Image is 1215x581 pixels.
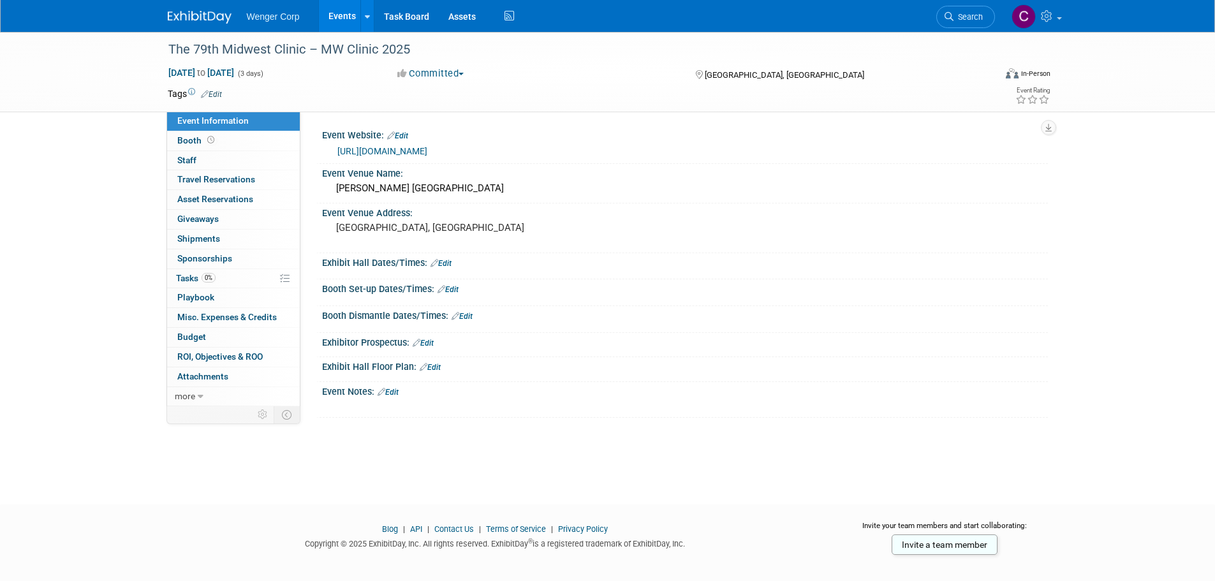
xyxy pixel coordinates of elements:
[168,67,235,78] span: [DATE] [DATE]
[195,68,207,78] span: to
[413,339,434,348] a: Edit
[237,70,263,78] span: (3 days)
[438,285,459,294] a: Edit
[420,363,441,372] a: Edit
[177,174,255,184] span: Travel Reservations
[205,135,217,145] span: Booth not reserved yet
[528,538,533,545] sup: ®
[201,90,222,99] a: Edit
[476,524,484,534] span: |
[274,406,300,423] td: Toggle Event Tabs
[842,520,1048,540] div: Invite your team members and start collaborating:
[167,249,300,268] a: Sponsorships
[1015,87,1050,94] div: Event Rating
[322,253,1048,270] div: Exhibit Hall Dates/Times:
[177,155,196,165] span: Staff
[332,179,1038,198] div: [PERSON_NAME] [GEOGRAPHIC_DATA]
[548,524,556,534] span: |
[167,230,300,249] a: Shipments
[336,222,610,233] pre: [GEOGRAPHIC_DATA], [GEOGRAPHIC_DATA]
[431,259,452,268] a: Edit
[177,253,232,263] span: Sponsorships
[176,273,216,283] span: Tasks
[892,534,998,555] a: Invite a team member
[920,66,1051,85] div: Event Format
[387,131,408,140] a: Edit
[322,357,1048,374] div: Exhibit Hall Floor Plan:
[164,38,976,61] div: The 79th Midwest Clinic – MW Clinic 2025
[167,367,300,386] a: Attachments
[1020,69,1050,78] div: In-Person
[177,332,206,342] span: Budget
[322,126,1048,142] div: Event Website:
[452,312,473,321] a: Edit
[167,387,300,406] a: more
[167,308,300,327] a: Misc. Expenses & Credits
[177,135,217,145] span: Booth
[393,67,469,80] button: Committed
[177,194,253,204] span: Asset Reservations
[167,210,300,229] a: Giveaways
[168,535,823,550] div: Copyright © 2025 ExhibitDay, Inc. All rights reserved. ExhibitDay is a registered trademark of Ex...
[247,11,300,22] span: Wenger Corp
[400,524,408,534] span: |
[177,233,220,244] span: Shipments
[168,87,222,100] td: Tags
[167,151,300,170] a: Staff
[202,273,216,283] span: 0%
[177,351,263,362] span: ROI, Objectives & ROO
[936,6,995,28] a: Search
[382,524,398,534] a: Blog
[1006,68,1019,78] img: Format-Inperson.png
[705,70,864,80] span: [GEOGRAPHIC_DATA], [GEOGRAPHIC_DATA]
[378,388,399,397] a: Edit
[177,115,249,126] span: Event Information
[167,269,300,288] a: Tasks0%
[322,333,1048,349] div: Exhibitor Prospectus:
[167,288,300,307] a: Playbook
[434,524,474,534] a: Contact Us
[322,306,1048,323] div: Booth Dismantle Dates/Times:
[424,524,432,534] span: |
[168,11,232,24] img: ExhibitDay
[252,406,274,423] td: Personalize Event Tab Strip
[167,348,300,367] a: ROI, Objectives & ROO
[175,391,195,401] span: more
[177,312,277,322] span: Misc. Expenses & Credits
[167,131,300,151] a: Booth
[177,292,214,302] span: Playbook
[177,371,228,381] span: Attachments
[167,190,300,209] a: Asset Reservations
[558,524,608,534] a: Privacy Policy
[486,524,546,534] a: Terms of Service
[322,203,1048,219] div: Event Venue Address:
[337,146,427,156] a: [URL][DOMAIN_NAME]
[322,382,1048,399] div: Event Notes:
[177,214,219,224] span: Giveaways
[410,524,422,534] a: API
[322,279,1048,296] div: Booth Set-up Dates/Times:
[322,164,1048,180] div: Event Venue Name:
[167,170,300,189] a: Travel Reservations
[954,12,983,22] span: Search
[167,328,300,347] a: Budget
[167,112,300,131] a: Event Information
[1012,4,1036,29] img: Cynde Bock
